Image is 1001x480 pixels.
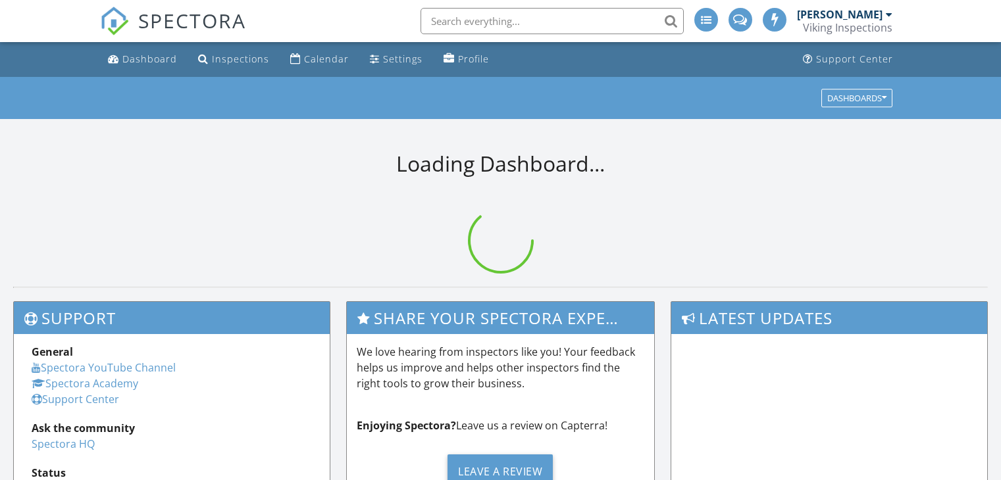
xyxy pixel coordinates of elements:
[138,7,246,34] span: SPECTORA
[438,47,494,72] a: Profile
[357,344,645,391] p: We love hearing from inspectors like you! Your feedback helps us improve and helps other inspecto...
[193,47,274,72] a: Inspections
[816,53,893,65] div: Support Center
[797,8,883,21] div: [PERSON_NAME]
[357,418,456,433] strong: Enjoying Spectora?
[32,392,119,406] a: Support Center
[212,53,269,65] div: Inspections
[421,8,684,34] input: Search everything...
[14,302,330,334] h3: Support
[32,437,95,451] a: Spectora HQ
[671,302,987,334] h3: Latest Updates
[122,53,177,65] div: Dashboard
[304,53,349,65] div: Calendar
[100,7,129,36] img: The Best Home Inspection Software - Spectora
[32,420,312,436] div: Ask the community
[103,47,182,72] a: Dashboard
[383,53,423,65] div: Settings
[365,47,428,72] a: Settings
[803,21,892,34] div: Viking Inspections
[821,89,892,107] button: Dashboards
[347,302,655,334] h3: Share Your Spectora Experience
[798,47,898,72] a: Support Center
[32,360,176,375] a: Spectora YouTube Channel
[32,376,138,391] a: Spectora Academy
[357,418,645,433] p: Leave us a review on Capterra!
[458,53,489,65] div: Profile
[32,345,73,359] strong: General
[285,47,354,72] a: Calendar
[100,18,246,45] a: SPECTORA
[827,93,886,103] div: Dashboards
